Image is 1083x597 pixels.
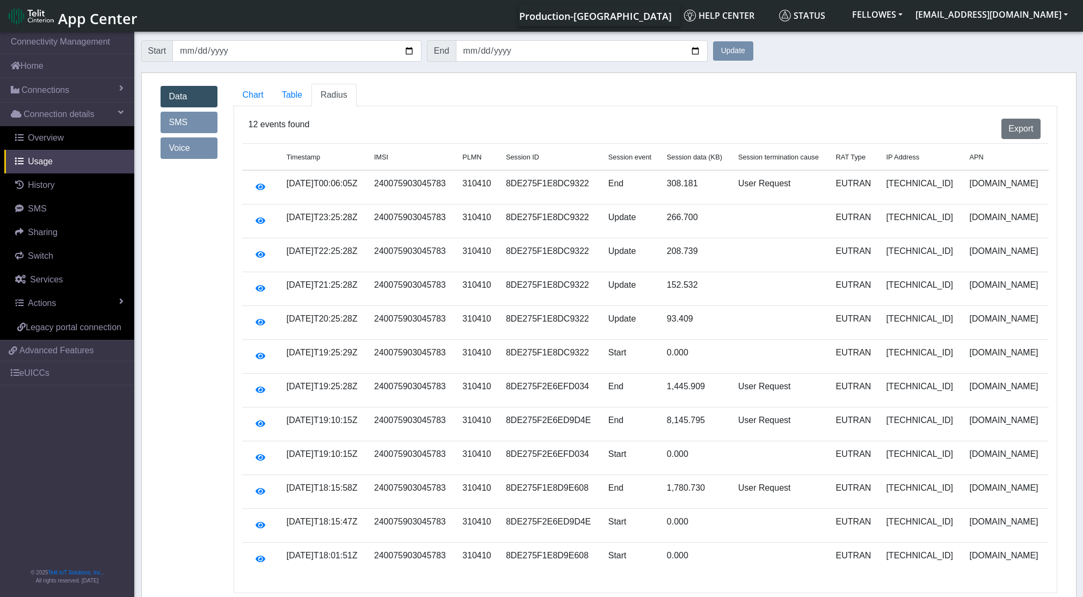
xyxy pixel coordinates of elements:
[660,543,732,577] td: 0.000
[660,509,732,543] td: 0.000
[880,543,963,577] td: [TECHNICAL_ID]
[28,133,64,142] span: Overview
[660,170,732,205] td: 308.181
[680,5,775,26] a: Help center
[963,407,1049,441] td: [DOMAIN_NAME]
[963,306,1049,340] td: [DOMAIN_NAME]
[368,374,456,407] td: 240075903045783
[909,5,1074,24] button: [EMAIL_ADDRESS][DOMAIN_NAME]
[19,344,94,357] span: Advanced Features
[368,306,456,340] td: 240075903045783
[667,153,722,161] span: Session data (KB)
[368,340,456,374] td: 240075903045783
[280,475,368,509] td: [DATE]T18:15:58Z
[368,543,456,577] td: 240075903045783
[9,8,54,25] img: logo-telit-cinterion-gw-new.png
[28,298,56,308] span: Actions
[280,407,368,441] td: [DATE]T19:10:15Z
[4,126,134,150] a: Overview
[28,251,53,260] span: Switch
[4,150,134,173] a: Usage
[58,9,137,28] span: App Center
[880,272,963,306] td: [TECHNICAL_ID]
[830,340,880,374] td: EUTRAN
[499,170,602,205] td: 8DE275F1E8DC9322
[456,374,499,407] td: 310410
[456,272,499,306] td: 310410
[880,407,963,441] td: [TECHNICAL_ID]
[732,475,830,509] td: User Request
[660,407,732,441] td: 8,145.795
[499,272,602,306] td: 8DE275F1E8DC9322
[456,509,499,543] td: 310410
[280,238,368,272] td: [DATE]T22:25:28Z
[24,108,95,121] span: Connection details
[280,543,368,577] td: [DATE]T18:01:51Z
[456,306,499,340] td: 310410
[602,374,660,407] td: End
[880,170,963,205] td: [TECHNICAL_ID]
[660,205,732,238] td: 266.700
[368,238,456,272] td: 240075903045783
[234,84,1057,106] ul: Tabs
[499,509,602,543] td: 8DE275F2E6ED9D4E
[499,441,602,475] td: 8DE275F2E6EFD034
[963,475,1049,509] td: [DOMAIN_NAME]
[880,509,963,543] td: [TECHNICAL_ID]
[732,407,830,441] td: User Request
[602,238,660,272] td: Update
[280,170,368,205] td: [DATE]T00:06:05Z
[4,197,134,221] a: SMS
[846,5,909,24] button: FELLOWES
[963,509,1049,543] td: [DOMAIN_NAME]
[963,441,1049,475] td: [DOMAIN_NAME]
[880,441,963,475] td: [TECHNICAL_ID]
[602,272,660,306] td: Update
[368,170,456,205] td: 240075903045783
[161,137,217,159] a: Voice
[9,4,136,27] a: App Center
[368,509,456,543] td: 240075903045783
[499,205,602,238] td: 8DE275F1E8DC9322
[660,238,732,272] td: 208.739
[28,157,53,166] span: Usage
[456,340,499,374] td: 310410
[684,10,696,21] img: knowledge.svg
[499,340,602,374] td: 8DE275F1E8DC9322
[660,340,732,374] td: 0.000
[880,374,963,407] td: [TECHNICAL_ID]
[880,238,963,272] td: [TECHNICAL_ID]
[830,170,880,205] td: EUTRAN
[602,306,660,340] td: Update
[368,441,456,475] td: 240075903045783
[161,86,217,107] a: Data
[280,306,368,340] td: [DATE]T20:25:28Z
[499,543,602,577] td: 8DE275F1E8D9E608
[660,306,732,340] td: 93.409
[602,543,660,577] td: Start
[4,244,134,268] a: Switch
[368,407,456,441] td: 240075903045783
[602,441,660,475] td: Start
[28,180,55,190] span: History
[830,272,880,306] td: EUTRAN
[963,170,1049,205] td: [DOMAIN_NAME]
[456,170,499,205] td: 310410
[456,475,499,509] td: 310410
[880,205,963,238] td: [TECHNICAL_ID]
[249,118,310,131] span: 12 events found
[963,272,1049,306] td: [DOMAIN_NAME]
[830,543,880,577] td: EUTRAN
[280,441,368,475] td: [DATE]T19:10:15Z
[660,441,732,475] td: 0.000
[456,238,499,272] td: 310410
[602,340,660,374] td: Start
[26,323,121,332] span: Legacy portal connection
[660,272,732,306] td: 152.532
[368,475,456,509] td: 240075903045783
[287,153,321,161] span: Timestamp
[456,205,499,238] td: 310410
[660,475,732,509] td: 1,780.730
[880,475,963,509] td: [TECHNICAL_ID]
[499,374,602,407] td: 8DE275F2E6EFD034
